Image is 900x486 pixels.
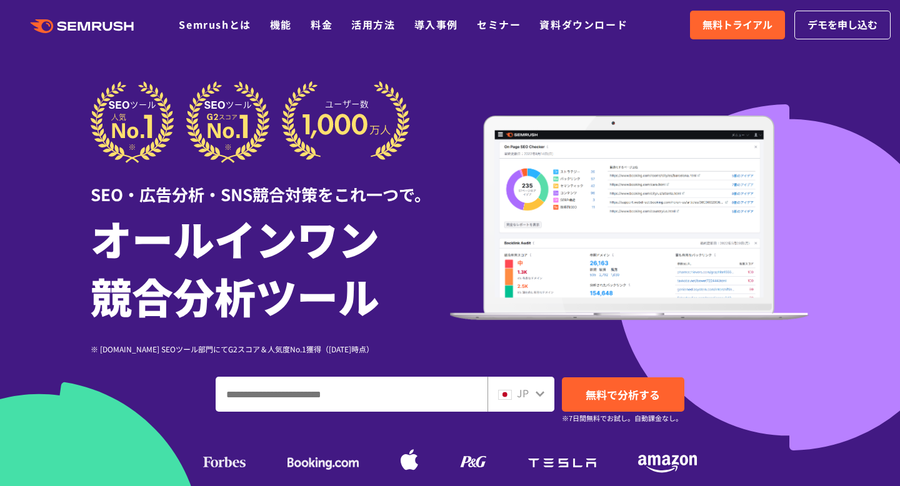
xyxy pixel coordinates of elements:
[351,17,395,32] a: 活用方法
[216,377,487,411] input: ドメイン、キーワードまたはURLを入力してください
[586,387,660,402] span: 無料で分析する
[539,17,627,32] a: 資料ダウンロード
[562,377,684,412] a: 無料で分析する
[179,17,251,32] a: Semrushとは
[794,11,891,39] a: デモを申し込む
[517,385,529,400] span: JP
[414,17,458,32] a: 導入事例
[477,17,521,32] a: セミナー
[91,209,450,324] h1: オールインワン 競合分析ツール
[91,163,450,206] div: SEO・広告分析・SNS競合対策をこれ一つで。
[807,17,877,33] span: デモを申し込む
[702,17,772,33] span: 無料トライアル
[91,343,450,355] div: ※ [DOMAIN_NAME] SEOツール部門にてG2スコア＆人気度No.1獲得（[DATE]時点）
[270,17,292,32] a: 機能
[690,11,785,39] a: 無料トライアル
[562,412,682,424] small: ※7日間無料でお試し。自動課金なし。
[311,17,332,32] a: 料金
